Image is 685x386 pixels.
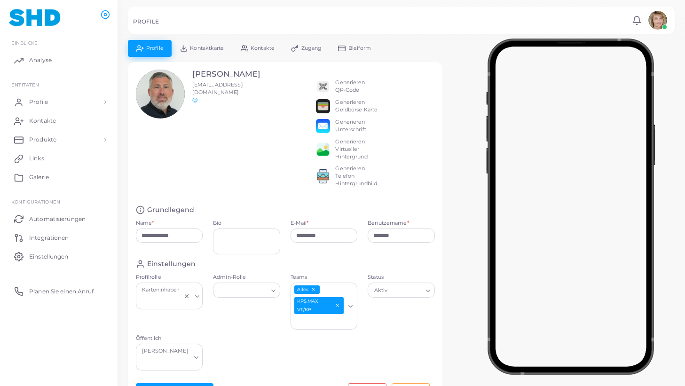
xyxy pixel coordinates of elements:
span: ENTITÄTEN [11,82,39,87]
a: Produkte [7,130,110,149]
input: Suche nach Option [140,358,191,368]
span: Automatisierungen [29,215,86,223]
span: [PERSON_NAME] [141,347,190,356]
a: Einstellungen [7,247,110,266]
h4: Einstellungen [147,260,196,268]
a: Profile [7,93,110,111]
a: Galerie [7,168,110,187]
img: 522fc3d1c3555ff804a1a379a540d0107ed87845162a92721bf5e2ebbcc3ae6c.png [316,169,330,183]
span: Konfigurationen [11,199,60,205]
span: Karteninhaber [141,285,181,295]
label: Status [368,274,435,281]
a: Kontakte [7,111,110,130]
h3: [PERSON_NAME] [192,70,260,79]
div: Suche nach Option [291,283,358,330]
span: Produkte [29,135,56,144]
span: Alles [294,285,320,294]
label: Profilrolle [136,274,203,281]
span: Profile [146,46,164,51]
label: Name [136,220,154,227]
a: Avatar [646,11,669,30]
input: Suche nach Option [217,285,268,295]
a: Links [7,149,110,168]
div: Generieren Unterschrift [335,118,366,134]
div: Suche nach Option [213,283,280,298]
div: Generieren Virtueller Hintergrund [335,138,386,161]
img: email.png [316,119,330,133]
h5: PROFILE [133,18,159,25]
span: KPS.MAX VT/KB [294,297,344,314]
label: Bio [213,220,280,227]
h4: Grundlegend [147,205,194,214]
a: @ [192,96,197,103]
span: Aktiv [373,285,389,295]
img: Avatar [648,11,667,30]
span: Planen Sie einen Anruf [29,287,94,296]
span: [EMAIL_ADDRESS][DOMAIN_NAME] [192,81,243,95]
span: Profile [29,98,48,106]
span: Galerie [29,173,49,181]
label: Admin-Rolle [213,274,280,281]
span: Kontaktkarte [190,46,224,51]
div: Generieren QR-Code [335,79,365,94]
input: Suche nach Option [390,285,422,295]
div: Generieren Telefon Hintergrundbild [335,165,386,188]
label: Benutzername [368,220,409,227]
button: Entwählen Sie Alle [310,286,317,293]
span: Einstellungen [29,252,68,261]
span: Links [29,154,44,163]
span: Kontakte [251,46,275,51]
input: Suche nach Option [140,297,181,307]
img: e64e04433dee680bcc62d3a6779a8f701ecaf3be228fb80ea91b313d80e16e10.png [316,142,330,157]
label: Öffentlich [136,335,203,342]
input: Suche nach Option [292,317,345,327]
span: EINBLICKE [11,40,38,46]
label: Teams [291,274,358,281]
img: apple-wallet.png [316,99,330,113]
button: Löschen Ausgewählt [183,292,190,300]
div: Suche nach Option [136,344,203,370]
span: Kontakte [29,117,56,125]
a: Analyse [7,51,110,70]
span: Analyse [29,56,52,64]
button: KPS.MAX VT/KB abwählen [334,302,341,309]
div: Generieren Geldbörse Karte [335,99,378,114]
span: Zugang [301,46,322,51]
a: Planen Sie einen Anruf [7,282,110,300]
span: Bleiform [348,46,371,51]
label: E-Mail [291,220,309,227]
img: phone-mock.b55596b7.png [486,39,655,375]
span: Integrationen [29,234,69,242]
img: Logo [8,9,61,26]
a: Integrationen [7,228,110,247]
a: Automatisierungen [7,209,110,228]
div: Suche nach Option [136,283,203,309]
div: Suche nach Option [368,283,435,298]
img: qr2.png [316,79,330,94]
